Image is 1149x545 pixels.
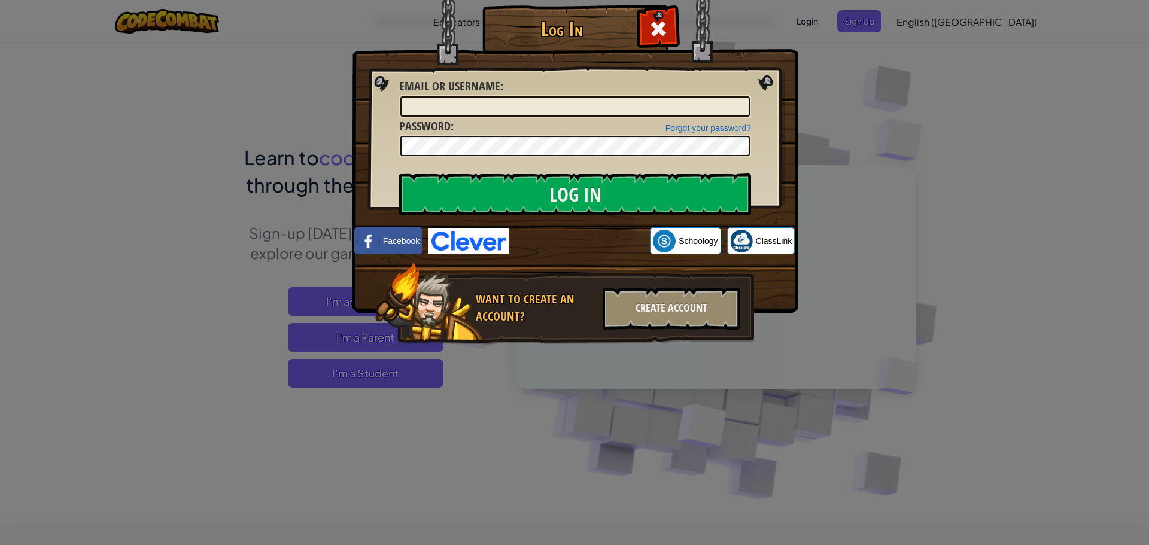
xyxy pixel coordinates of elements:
[383,235,420,247] span: Facebook
[485,19,638,39] h1: Log In
[428,228,509,254] img: clever-logo-blue.png
[653,230,676,252] img: schoology.png
[399,78,500,94] span: Email or Username
[476,291,595,325] div: Want to create an account?
[603,288,740,330] div: Create Account
[730,230,753,252] img: classlink-logo-small.png
[665,123,751,133] a: Forgot your password?
[679,235,718,247] span: Schoology
[399,78,503,95] label: :
[399,173,751,215] input: Log In
[756,235,792,247] span: ClassLink
[399,118,454,135] label: :
[509,228,650,254] iframe: Sign in with Google Button
[399,118,451,134] span: Password
[357,230,380,252] img: facebook_small.png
